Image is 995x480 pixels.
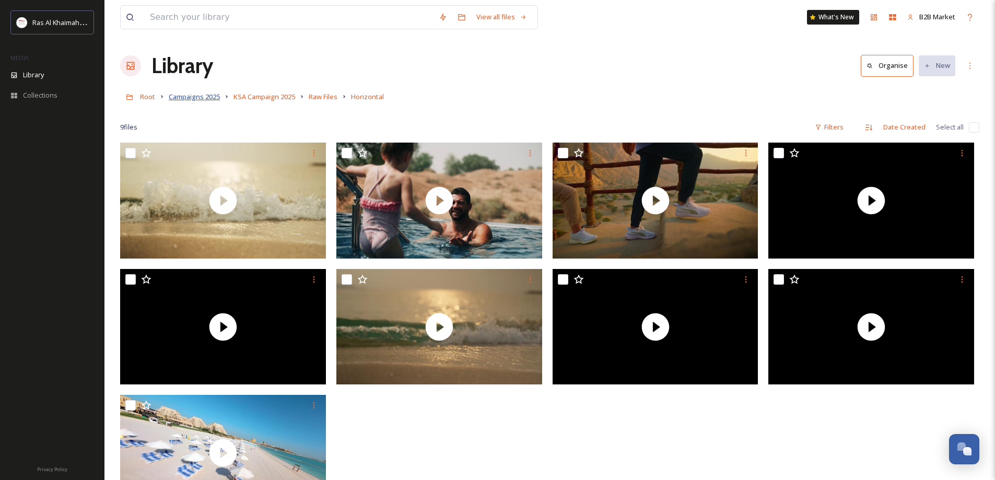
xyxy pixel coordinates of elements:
[233,90,295,103] a: KSA Campaign 2025
[768,143,974,259] img: thumbnail
[23,90,57,100] span: Collections
[120,269,326,385] img: thumbnail
[233,92,295,101] span: KSA Campaign 2025
[768,269,974,385] img: thumbnail
[902,7,961,27] a: B2B Market
[336,269,542,385] img: thumbnail
[919,55,955,76] button: New
[145,6,434,29] input: Search your library
[553,269,758,385] img: thumbnail
[120,122,137,132] span: 9 file s
[120,143,326,259] img: thumbnail
[471,7,532,27] a: View all files
[936,122,964,132] span: Select all
[37,462,67,475] a: Privacy Policy
[309,90,337,103] a: Raw Files
[351,90,384,103] a: Horizontal
[309,92,337,101] span: Raw Files
[878,117,931,137] div: Date Created
[919,12,955,21] span: B2B Market
[553,143,758,259] img: thumbnail
[351,92,384,101] span: Horizontal
[151,50,213,81] a: Library
[861,55,914,76] button: Organise
[336,143,542,259] img: thumbnail
[810,117,849,137] div: Filters
[949,434,979,464] button: Open Chat
[10,54,29,62] span: MEDIA
[169,90,220,103] a: Campaigns 2025
[807,10,859,25] a: What's New
[169,92,220,101] span: Campaigns 2025
[17,17,27,28] img: Logo_RAKTDA_RGB-01.png
[23,70,44,80] span: Library
[140,90,155,103] a: Root
[140,92,155,101] span: Root
[32,17,180,27] span: Ras Al Khaimah Tourism Development Authority
[37,466,67,473] span: Privacy Policy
